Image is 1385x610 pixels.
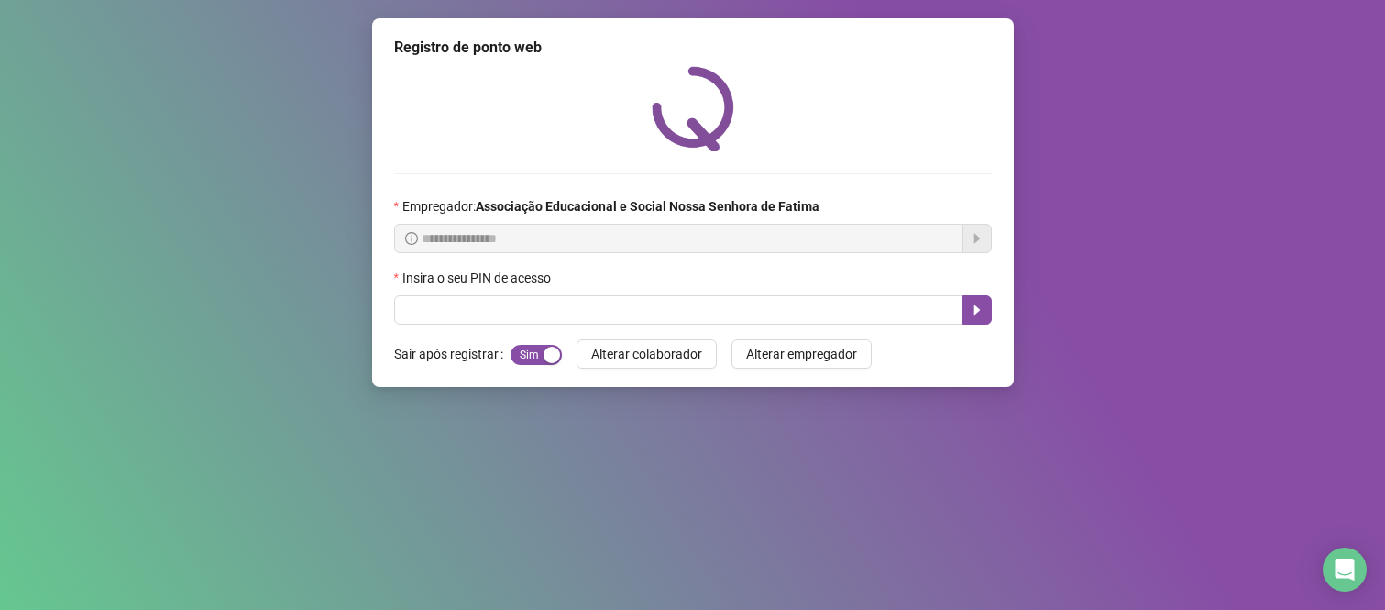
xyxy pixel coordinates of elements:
span: Alterar colaborador [591,344,702,364]
span: Empregador : [402,196,819,216]
span: Alterar empregador [746,344,857,364]
div: Open Intercom Messenger [1323,548,1367,592]
label: Insira o seu PIN de acesso [394,268,563,288]
strong: Associação Educacional e Social Nossa Senhora de Fatima [476,199,819,214]
span: caret-right [970,303,984,317]
span: info-circle [405,232,418,245]
img: QRPoint [652,66,734,151]
div: Registro de ponto web [394,37,992,59]
label: Sair após registrar [394,339,511,369]
button: Alterar empregador [731,339,872,369]
button: Alterar colaborador [577,339,717,369]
